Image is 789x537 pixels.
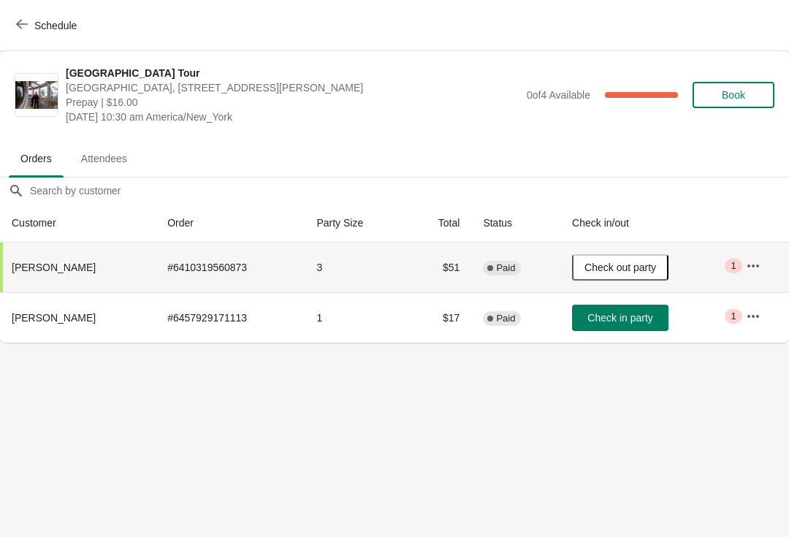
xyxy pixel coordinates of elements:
[29,178,789,204] input: Search by customer
[693,82,774,108] button: Book
[34,20,77,31] span: Schedule
[15,81,58,110] img: City Hall Tower Tour
[7,12,88,39] button: Schedule
[156,204,305,243] th: Order
[156,292,305,343] td: # 6457929171113
[406,243,471,292] td: $51
[406,292,471,343] td: $17
[66,66,519,80] span: [GEOGRAPHIC_DATA] Tour
[731,311,736,322] span: 1
[560,204,734,243] th: Check in/out
[12,312,96,324] span: [PERSON_NAME]
[156,243,305,292] td: # 6410319560873
[66,80,519,95] span: [GEOGRAPHIC_DATA], [STREET_ADDRESS][PERSON_NAME]
[12,262,96,273] span: [PERSON_NAME]
[572,305,668,331] button: Check in party
[305,243,406,292] td: 3
[496,313,515,324] span: Paid
[305,292,406,343] td: 1
[471,204,560,243] th: Status
[572,254,668,281] button: Check out party
[406,204,471,243] th: Total
[731,260,736,272] span: 1
[69,145,139,172] span: Attendees
[66,110,519,124] span: [DATE] 10:30 am America/New_York
[66,95,519,110] span: Prepay | $16.00
[527,89,590,101] span: 0 of 4 Available
[722,89,745,101] span: Book
[496,262,515,274] span: Paid
[587,312,652,324] span: Check in party
[9,145,64,172] span: Orders
[584,262,656,273] span: Check out party
[305,204,406,243] th: Party Size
